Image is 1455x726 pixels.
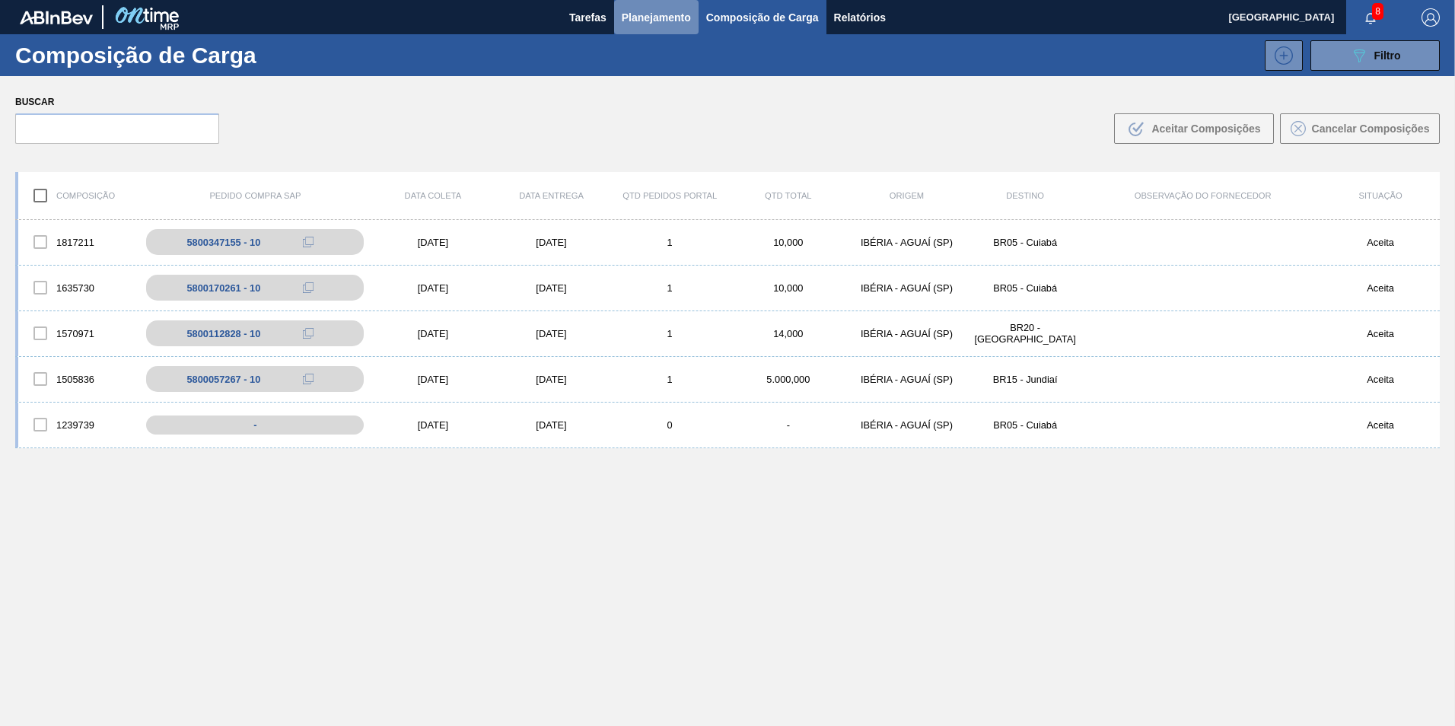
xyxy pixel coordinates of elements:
[293,233,323,251] div: Copiar
[1151,123,1260,135] span: Aceitar Composições
[1257,40,1303,71] div: Nova Composição
[15,91,219,113] label: Buscar
[15,46,266,64] h1: Composição de Carga
[1321,282,1440,294] div: Aceita
[966,237,1084,248] div: BR05 - Cuiabá
[374,419,492,431] div: [DATE]
[610,419,729,431] div: 0
[492,374,611,385] div: [DATE]
[729,237,848,248] div: 10,000
[729,282,848,294] div: 10,000
[569,8,607,27] span: Tarefas
[374,374,492,385] div: [DATE]
[374,191,492,200] div: Data coleta
[848,328,966,339] div: IBERIA - AGUAI (SP)
[186,374,260,385] div: 5800057267 - 10
[1372,3,1383,20] span: 8
[966,282,1084,294] div: BR05 - Cuiabá
[1321,374,1440,385] div: Aceita
[848,374,966,385] div: IBERIA - AGUAI (SP)
[848,191,966,200] div: Origem
[966,419,1084,431] div: BR05 - Cuiabá
[56,282,94,294] font: 1635730
[20,11,93,24] img: TNhmsLtSVTkK8tSr43FrP2fwEKptu5GPRR3wAAAABJRU5ErkJggg==
[374,237,492,248] div: [DATE]
[374,328,492,339] div: [DATE]
[56,191,115,200] font: Composição
[137,191,374,200] div: Pedido Compra SAP
[848,282,966,294] div: IBERIA - AGUAI (SP)
[1312,123,1430,135] span: Cancelar Composições
[293,324,323,342] div: Copiar
[146,416,364,435] div: -
[729,374,848,385] div: 5.000,000
[1346,7,1395,28] button: Notificações
[622,8,691,27] span: Planejamento
[1321,191,1440,200] div: Situação
[492,191,611,200] div: Data entrega
[56,374,94,385] font: 1505836
[1422,8,1440,27] img: Logout
[492,419,611,431] div: [DATE]
[492,328,611,339] div: [DATE]
[374,282,492,294] div: [DATE]
[56,237,94,248] font: 1817211
[966,322,1084,345] div: BR20 - Sapucaia
[610,328,729,339] div: 1
[1374,49,1401,62] span: Filtro
[706,8,819,27] span: Composição de Carga
[56,328,94,339] font: 1570971
[56,419,94,431] font: 1239739
[966,374,1084,385] div: BR15 - Jundiaí
[1114,113,1274,144] button: Aceitar Composições
[966,191,1084,200] div: Destino
[729,191,848,200] div: Qtd Total
[1321,419,1440,431] div: Aceita
[186,237,260,248] div: 5800347155 - 10
[610,374,729,385] div: 1
[848,419,966,431] div: IBERIA - AGUAI (SP)
[1280,113,1440,144] button: Cancelar Composições
[610,237,729,248] div: 1
[492,237,611,248] div: [DATE]
[186,282,260,294] div: 5800170261 - 10
[492,282,611,294] div: [DATE]
[729,328,848,339] div: 14,000
[1321,237,1440,248] div: Aceita
[610,282,729,294] div: 1
[610,191,729,200] div: Qtd Pedidos Portal
[834,8,886,27] span: Relatórios
[293,279,323,297] div: Copiar
[1084,191,1321,200] div: Observação do Fornecedor
[729,419,848,431] div: -
[186,328,260,339] div: 5800112828 - 10
[1321,328,1440,339] div: Aceita
[293,370,323,388] div: Copiar
[848,237,966,248] div: IBERIA - AGUAI (SP)
[1310,40,1440,71] button: Filtro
